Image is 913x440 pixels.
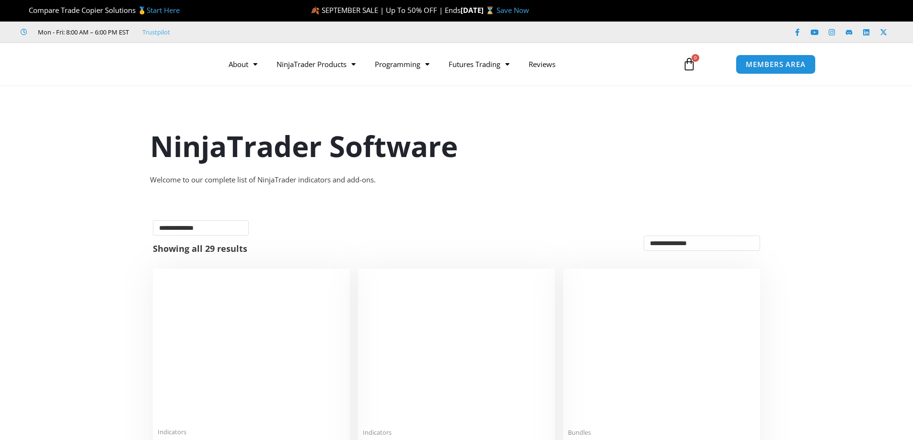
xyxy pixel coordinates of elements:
[35,26,129,38] span: Mon - Fri: 8:00 AM – 6:00 PM EST
[267,53,365,75] a: NinjaTrader Products
[219,53,671,75] nav: Menu
[439,53,519,75] a: Futures Trading
[644,236,760,251] select: Shop order
[147,5,180,15] a: Start Here
[692,54,699,62] span: 0
[746,61,806,68] span: MEMBERS AREA
[363,273,550,422] img: Account Risk Manager
[363,429,550,437] span: Indicators
[519,53,565,75] a: Reviews
[311,5,461,15] span: 🍂 SEPTEMBER SALE | Up To 50% OFF | Ends
[158,428,345,436] span: Indicators
[497,5,529,15] a: Save Now
[736,55,816,74] a: MEMBERS AREA
[158,273,345,422] img: Duplicate Account Actions
[568,429,755,437] span: Bundles
[668,50,710,78] a: 0
[150,173,763,187] div: Welcome to our complete list of NinjaTrader indicators and add-ons.
[461,5,497,15] strong: [DATE] ⌛
[142,26,170,38] a: Trustpilot
[568,273,755,423] img: Accounts Dashboard Suite
[21,5,180,15] span: Compare Trade Copier Solutions 🥇
[219,53,267,75] a: About
[365,53,439,75] a: Programming
[97,47,200,81] img: LogoAI | Affordable Indicators – NinjaTrader
[153,244,247,253] p: Showing all 29 results
[21,7,28,14] img: 🏆
[150,126,763,166] h1: NinjaTrader Software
